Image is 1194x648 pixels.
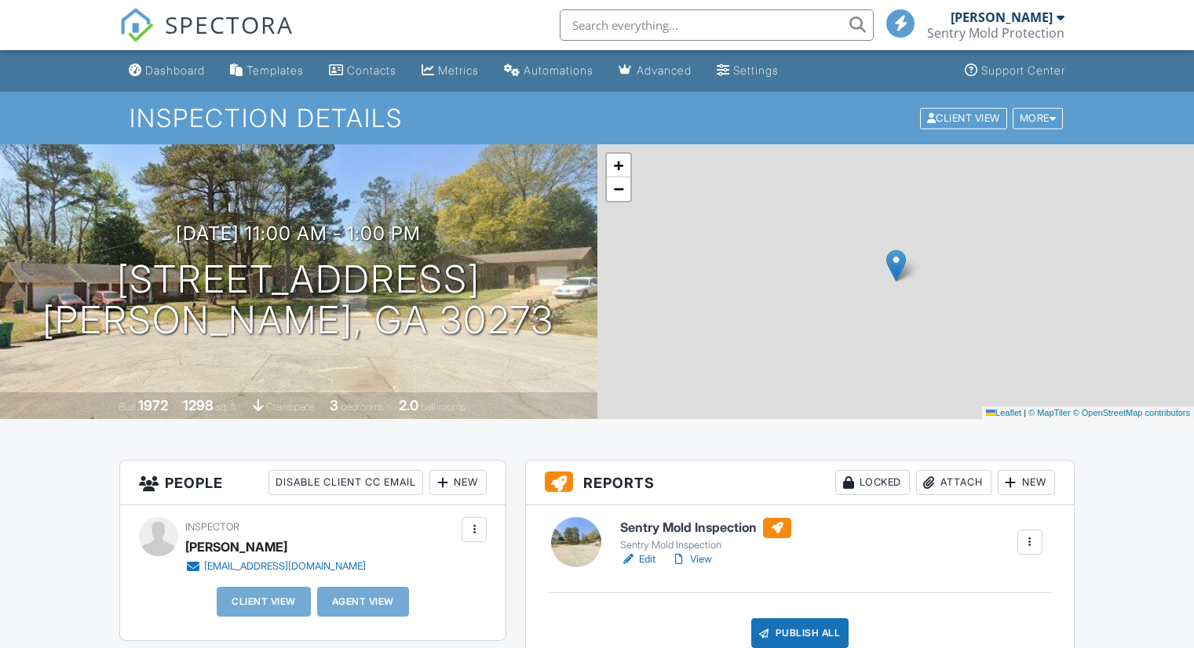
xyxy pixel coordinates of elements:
[119,401,136,413] span: Built
[733,64,779,77] div: Settings
[620,518,791,552] a: Sentry Mold Inspection Sentry Mold Inspection
[607,154,630,177] a: Zoom in
[526,461,1074,505] h3: Reports
[927,25,1064,41] div: Sentry Mold Protection
[998,470,1055,495] div: New
[981,64,1065,77] div: Support Center
[330,397,338,413] div: 3
[524,64,593,77] div: Automations
[185,535,287,559] div: [PERSON_NAME]
[323,56,403,86] a: Contacts
[612,56,698,86] a: Advanced
[620,518,791,538] h6: Sentry Mold Inspection
[1073,408,1190,417] a: © OpenStreetMap contributors
[347,64,396,77] div: Contacts
[1013,107,1064,129] div: More
[216,401,238,413] span: sq. ft.
[120,461,506,505] h3: People
[1024,408,1026,417] span: |
[498,56,600,86] a: Automations (Basic)
[268,470,423,495] div: Disable Client CC Email
[560,9,874,41] input: Search everything...
[185,521,239,533] span: Inspector
[958,56,1072,86] a: Support Center
[607,177,630,201] a: Zoom out
[119,8,154,42] img: The Best Home Inspection Software - Spectora
[421,401,466,413] span: bathrooms
[145,64,205,77] div: Dashboard
[951,9,1053,25] div: [PERSON_NAME]
[183,397,214,413] div: 1298
[42,259,554,342] h1: [STREET_ADDRESS] [PERSON_NAME], GA 30273
[1028,408,1071,417] a: © MapTiler
[224,56,310,86] a: Templates
[886,249,906,282] img: Marker
[138,397,168,413] div: 1972
[130,104,1064,132] h1: Inspection Details
[165,8,294,41] span: SPECTORA
[176,223,421,244] h3: [DATE] 11:00 am - 1:00 pm
[620,552,655,567] a: Edit
[671,552,712,567] a: View
[415,56,485,86] a: Metrics
[119,21,294,54] a: SPECTORA
[710,56,785,86] a: Settings
[204,560,366,573] div: [EMAIL_ADDRESS][DOMAIN_NAME]
[122,56,211,86] a: Dashboard
[341,401,384,413] span: bedrooms
[246,64,304,77] div: Templates
[399,397,418,413] div: 2.0
[637,64,692,77] div: Advanced
[429,470,487,495] div: New
[916,470,991,495] div: Attach
[613,155,623,175] span: +
[438,64,479,77] div: Metrics
[613,179,623,198] span: −
[620,539,791,552] div: Sentry Mold Inspection
[918,111,1011,123] a: Client View
[920,107,1007,129] div: Client View
[266,401,315,413] span: crawlspace
[835,470,910,495] div: Locked
[751,618,849,648] div: Publish All
[986,408,1021,417] a: Leaflet
[185,559,366,574] a: [EMAIL_ADDRESS][DOMAIN_NAME]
